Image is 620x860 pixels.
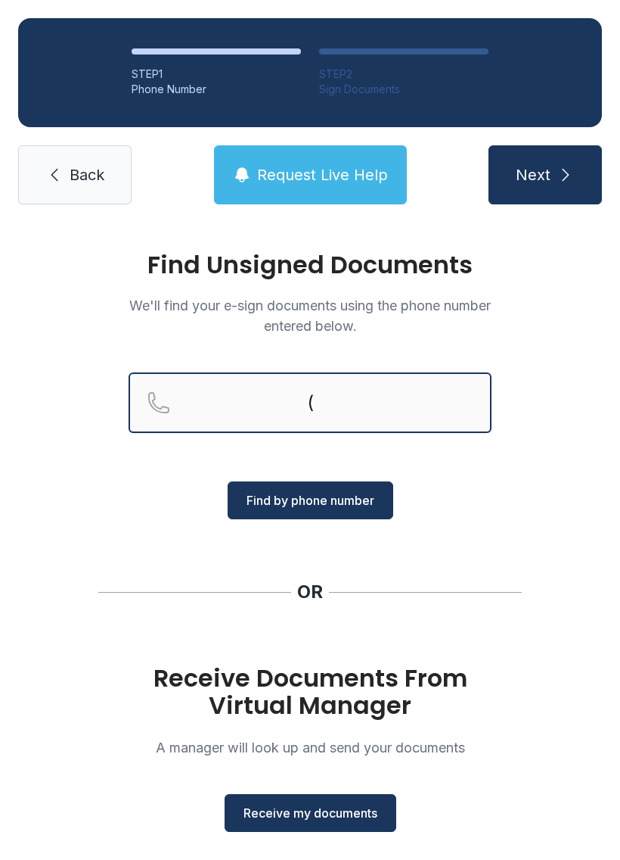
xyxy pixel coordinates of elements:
[246,491,374,509] span: Find by phone number
[70,164,104,185] span: Back
[319,82,488,97] div: Sign Documents
[132,82,301,97] div: Phone Number
[319,67,488,82] div: STEP 2
[257,164,388,185] span: Request Live Help
[132,67,301,82] div: STEP 1
[129,253,491,277] h1: Find Unsigned Documents
[243,804,377,822] span: Receive my documents
[129,665,491,719] h1: Receive Documents From Virtual Manager
[516,164,550,185] span: Next
[129,295,491,336] p: We'll find your e-sign documents using the phone number entered below.
[297,580,323,604] div: OR
[129,737,491,758] p: A manager will look up and send your documents
[129,372,491,433] input: Reservation phone number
